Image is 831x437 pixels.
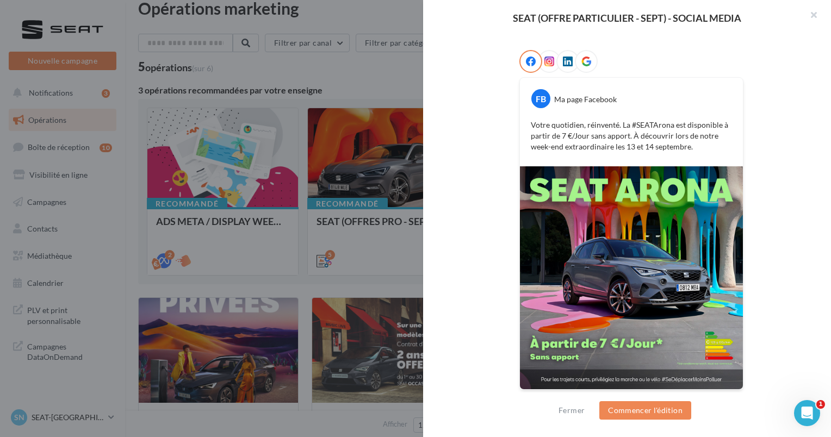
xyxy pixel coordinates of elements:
div: La prévisualisation est non-contractuelle [519,390,743,404]
div: FB [531,89,550,108]
button: Fermer [554,404,589,417]
iframe: Intercom live chat [794,400,820,426]
p: Votre quotidien, réinventé. La #SEATArona est disponible à partir de 7 €/Jour sans apport. À déco... [531,120,732,152]
div: Ma page Facebook [554,94,617,105]
span: 1 [816,400,825,409]
button: Commencer l'édition [599,401,691,420]
div: SEAT (OFFRE PARTICULIER - SEPT) - SOCIAL MEDIA [441,13,814,23]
